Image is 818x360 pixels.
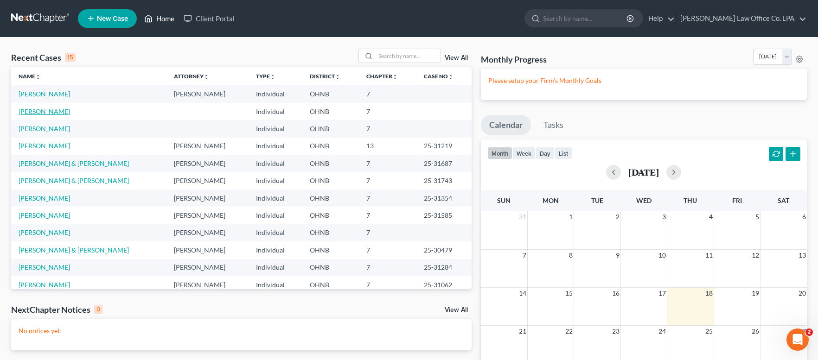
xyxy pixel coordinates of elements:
td: OHNB [302,85,358,102]
span: 10 [658,250,667,261]
span: 27 [798,326,807,337]
td: 7 [359,259,416,276]
i: unfold_more [204,74,209,80]
span: 8 [568,250,574,261]
td: 25-30479 [416,241,472,259]
span: 3 [661,211,667,222]
a: [PERSON_NAME] [19,90,70,98]
td: Individual [249,172,302,189]
td: Individual [249,155,302,172]
span: 22 [564,326,574,337]
td: OHNB [302,207,358,224]
td: 7 [359,276,416,293]
td: Individual [249,224,302,241]
span: 26 [751,326,760,337]
a: View All [445,307,468,313]
td: [PERSON_NAME] [166,207,249,224]
span: 31 [518,211,527,222]
a: [PERSON_NAME] Law Office Co. LPA [676,10,806,27]
td: OHNB [302,241,358,259]
div: NextChapter Notices [11,304,102,315]
input: Search by name... [543,10,628,27]
span: 6 [801,211,807,222]
a: [PERSON_NAME] [19,263,70,271]
p: No notices yet! [19,326,464,335]
span: Wed [636,196,652,204]
span: Sat [778,196,789,204]
span: 19 [751,288,760,299]
div: Recent Cases [11,52,76,63]
span: New Case [97,15,128,22]
a: Attorneyunfold_more [174,73,209,80]
td: OHNB [302,103,358,120]
td: 25-31687 [416,155,472,172]
span: 14 [518,288,527,299]
td: 25-31284 [416,259,472,276]
td: 7 [359,85,416,102]
span: 13 [798,250,807,261]
a: [PERSON_NAME] [19,142,70,150]
td: OHNB [302,172,358,189]
td: Individual [249,207,302,224]
td: [PERSON_NAME] [166,259,249,276]
h2: [DATE] [628,167,659,177]
a: Client Portal [179,10,239,27]
td: 25-31219 [416,138,472,155]
span: Sun [497,196,511,204]
td: 7 [359,224,416,241]
td: [PERSON_NAME] [166,276,249,293]
button: list [555,147,572,159]
a: [PERSON_NAME] & [PERSON_NAME] [19,177,129,184]
a: Home [140,10,179,27]
a: [PERSON_NAME] [19,228,70,236]
td: [PERSON_NAME] [166,241,249,259]
td: OHNB [302,276,358,293]
span: 11 [704,250,714,261]
a: Tasks [535,115,572,135]
span: 5 [754,211,760,222]
td: Individual [249,120,302,137]
td: 7 [359,120,416,137]
a: Chapterunfold_more [366,73,398,80]
i: unfold_more [392,74,398,80]
a: [PERSON_NAME] [19,194,70,202]
a: View All [445,55,468,61]
span: Thu [684,196,697,204]
td: OHNB [302,138,358,155]
div: 0 [94,305,102,314]
td: 25-31062 [416,276,472,293]
a: Typeunfold_more [256,73,275,80]
td: 7 [359,207,416,224]
td: [PERSON_NAME] [166,85,249,102]
td: OHNB [302,120,358,137]
span: Tue [591,196,603,204]
button: week [512,147,536,159]
a: Districtunfold_more [310,73,340,80]
a: Help [644,10,675,27]
a: [PERSON_NAME] [19,107,70,115]
span: 17 [658,288,667,299]
td: Individual [249,103,302,120]
span: 9 [615,250,620,261]
td: 7 [359,155,416,172]
p: Please setup your Firm's Monthly Goals [488,76,799,85]
span: 15 [564,288,574,299]
td: 7 [359,241,416,259]
span: 21 [518,326,527,337]
td: [PERSON_NAME] [166,138,249,155]
td: OHNB [302,155,358,172]
td: [PERSON_NAME] [166,189,249,207]
td: Individual [249,189,302,207]
td: 25-31585 [416,207,472,224]
h3: Monthly Progress [481,54,547,65]
td: 25-31354 [416,189,472,207]
td: 7 [359,172,416,189]
button: day [536,147,555,159]
td: 7 [359,189,416,207]
span: 2 [615,211,620,222]
a: [PERSON_NAME] & [PERSON_NAME] [19,246,129,254]
td: 25-31743 [416,172,472,189]
td: Individual [249,85,302,102]
td: Individual [249,276,302,293]
span: Fri [732,196,742,204]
